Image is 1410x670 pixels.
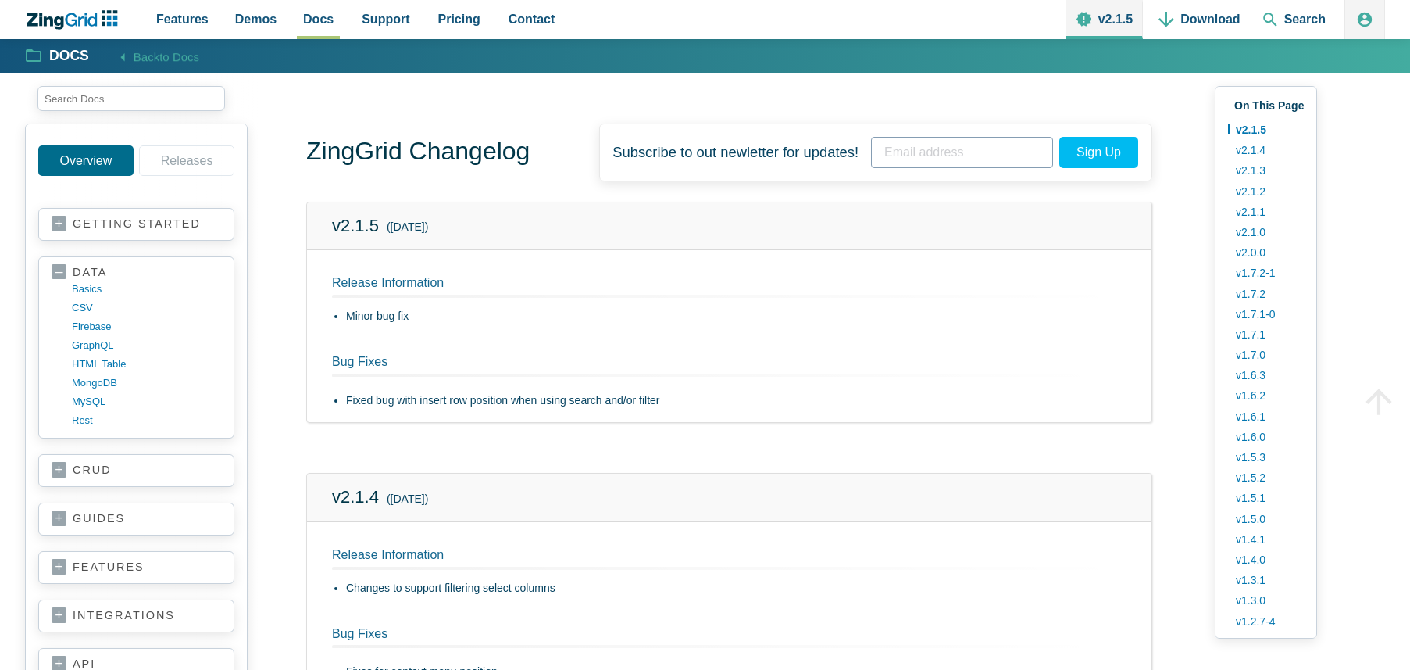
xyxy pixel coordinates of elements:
[387,490,428,509] small: ([DATE])
[1228,385,1304,406] a: v1.6.2
[37,86,225,111] input: search input
[1228,590,1304,611] a: v1.3.0
[1228,120,1304,140] a: v2.1.5
[1228,570,1304,590] a: v1.3.1
[313,626,1108,654] h2: Bug Fixes
[1228,611,1304,632] a: v1.2.7-4
[438,9,480,30] span: Pricing
[332,487,379,507] a: v2.1.4
[1228,488,1304,508] a: v1.5.1
[52,265,221,280] a: data
[52,463,221,478] a: crud
[72,392,221,411] a: MySQL
[1228,140,1304,160] a: v2.1.4
[1228,427,1304,447] a: v1.6.0
[387,218,428,237] small: ([DATE])
[27,47,89,66] a: Docs
[1228,324,1304,345] a: v1.7.1
[134,47,199,66] span: Back
[362,9,409,30] span: Support
[332,275,1126,298] h2: Release Information
[332,547,1126,570] h2: Release Information
[612,137,858,168] span: Subscribe to out newletter for updates!
[1228,632,1304,652] a: v1.2.7-3
[1228,202,1304,222] a: v2.1.1
[235,9,277,30] span: Demos
[1228,468,1304,488] a: v1.5.2
[25,10,126,30] a: ZingChart Logo. Click to return to the homepage
[72,317,221,336] a: firebase
[346,307,1126,326] li: Minor bug fix
[313,354,1108,382] h2: Bug Fixes
[1228,263,1304,283] a: v1.7.2-1
[1228,160,1304,181] a: v2.1.3
[72,336,221,355] a: GraphQL
[1228,365,1304,385] a: v1.6.3
[1228,222,1304,242] a: v2.1.0
[332,216,379,235] a: v2.1.5
[52,511,221,527] a: guides
[1228,550,1304,570] a: v1.4.0
[72,411,221,430] a: rest
[38,145,134,176] a: Overview
[159,50,199,63] span: to Docs
[72,299,221,317] a: CSV
[1228,447,1304,468] a: v1.5.3
[1228,242,1304,263] a: v2.0.0
[871,137,1053,168] input: Email address
[72,374,221,392] a: MongoDB
[52,560,221,575] a: features
[72,280,221,299] a: basics
[303,9,334,30] span: Docs
[52,608,221,624] a: integrations
[1228,407,1304,427] a: v1.6.1
[509,9,555,30] span: Contact
[1228,529,1304,550] a: v1.4.1
[1059,137,1138,168] span: Sign Up
[156,9,209,30] span: Features
[1228,304,1304,324] a: v1.7.1-0
[1228,284,1304,304] a: v1.7.2
[139,145,234,176] a: Releases
[306,135,530,170] h1: ZingGrid Changelog
[346,392,1126,410] li: Fixed bug with insert row position when using search and/or filter
[52,217,221,232] a: getting started
[1228,181,1304,202] a: v2.1.2
[72,355,221,374] a: HTML table
[105,45,199,66] a: Backto Docs
[1228,509,1304,529] a: v1.5.0
[346,579,1126,598] li: Changes to support filtering select columns
[49,49,89,63] strong: Docs
[1228,345,1304,365] a: v1.7.0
